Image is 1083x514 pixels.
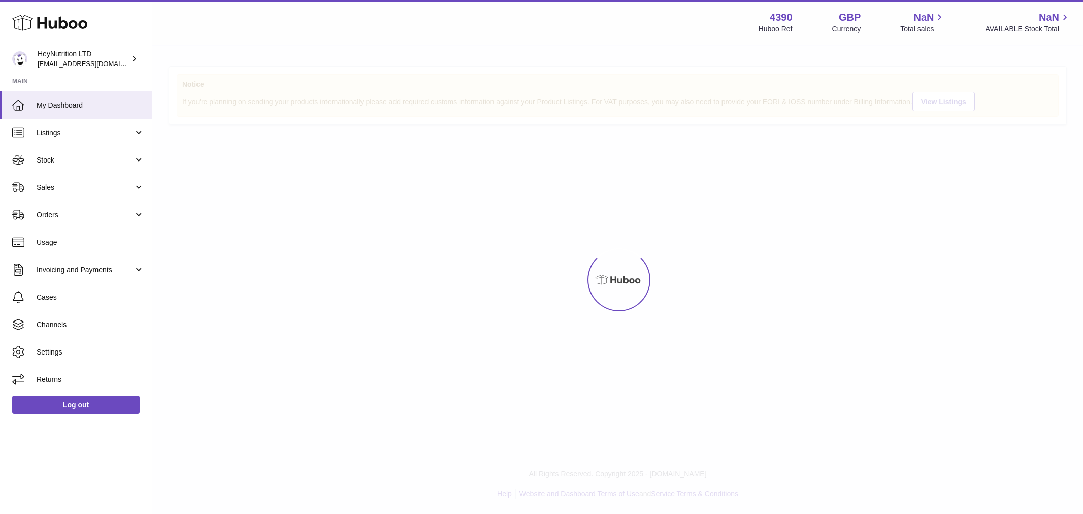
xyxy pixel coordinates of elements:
span: NaN [1039,11,1059,24]
img: info@heynutrition.com [12,51,27,67]
span: [EMAIL_ADDRESS][DOMAIN_NAME] [38,59,149,68]
span: Settings [37,347,144,357]
span: Total sales [900,24,945,34]
span: Channels [37,320,144,330]
span: Orders [37,210,134,220]
a: NaN Total sales [900,11,945,34]
span: Usage [37,238,144,247]
a: NaN AVAILABLE Stock Total [985,11,1071,34]
span: NaN [913,11,934,24]
div: HeyNutrition LTD [38,49,129,69]
strong: 4390 [770,11,793,24]
span: Invoicing and Payments [37,265,134,275]
strong: GBP [839,11,861,24]
span: Sales [37,183,134,192]
span: Stock [37,155,134,165]
span: AVAILABLE Stock Total [985,24,1071,34]
span: Cases [37,293,144,302]
div: Huboo Ref [759,24,793,34]
span: Listings [37,128,134,138]
span: Returns [37,375,144,384]
span: My Dashboard [37,101,144,110]
a: Log out [12,396,140,414]
div: Currency [832,24,861,34]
